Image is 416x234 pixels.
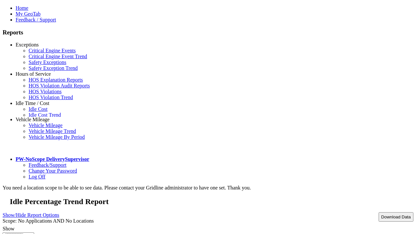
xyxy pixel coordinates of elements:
a: PW-NoScope DeliverySupervisor [16,156,89,162]
span: Scope: No Applications AND No Locations [3,218,94,224]
a: Vehicle Mileage [16,117,49,122]
a: HOS Explanation Reports [29,77,83,83]
a: Show/Hide Report Options [3,211,59,219]
a: Safety Exceptions [29,59,66,65]
a: Critical Engine Event Trend [29,54,87,59]
label: Show [3,226,14,231]
a: Vehicle Mileage By Period [29,134,85,140]
a: Safety Exception Trend [29,65,78,71]
a: Exceptions [16,42,39,47]
a: Feedback/Support [29,162,66,168]
a: Idle Time / Cost [16,100,49,106]
a: Vehicle Mileage [29,123,62,128]
a: Critical Engine Events [29,48,76,53]
a: Change Your Password [29,168,77,174]
div: You need a location scope to be able to see data. Please contact your Gridline administrator to h... [3,185,413,191]
a: Idle Cost Trend [29,112,61,118]
a: Log Off [29,174,45,179]
button: Download Data [379,212,413,222]
a: Vehicle Mileage Trend [29,128,76,134]
a: HOS Violation Trend [29,95,73,100]
a: HOS Violations [29,89,61,94]
a: Home [16,5,28,11]
a: Feedback / Support [16,17,56,22]
h3: Reports [3,29,413,36]
a: Idle Cost [29,106,47,112]
a: HOS Violation Audit Reports [29,83,90,88]
a: My GeoTab [16,11,41,17]
h2: Idle Percentage Trend Report [10,197,413,206]
a: Hours of Service [16,71,51,77]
